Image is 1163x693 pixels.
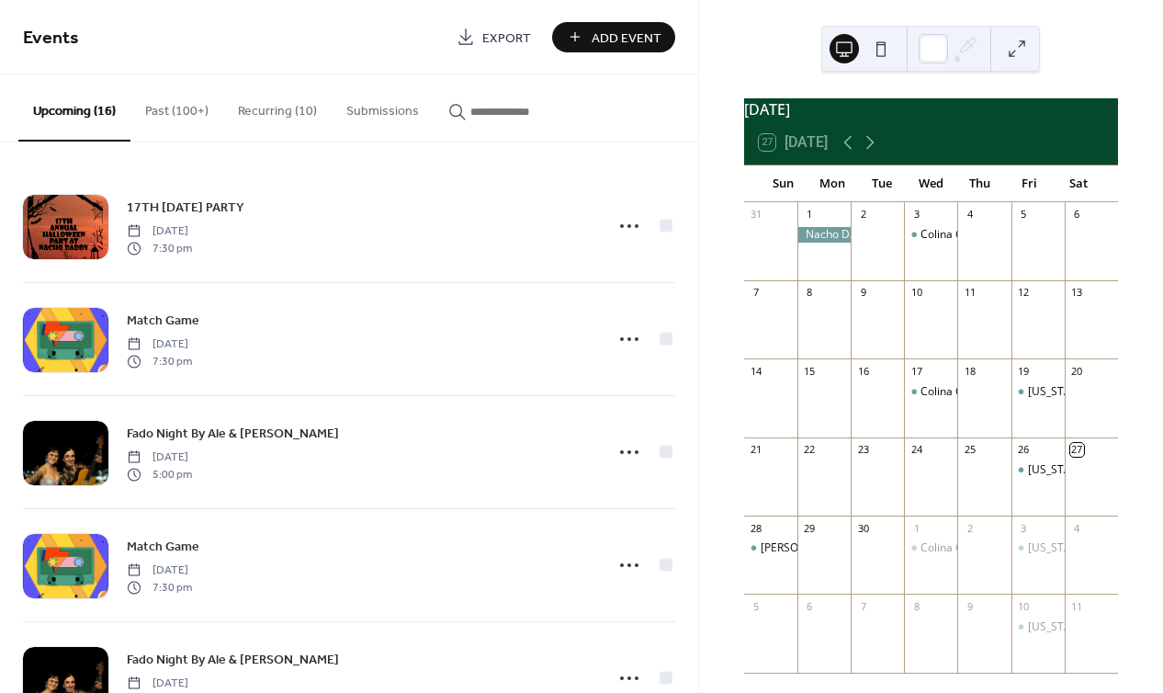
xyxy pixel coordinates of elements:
div: 9 [856,286,870,300]
div: 15 [803,364,817,378]
div: 2 [856,208,870,222]
div: 10 [909,286,923,300]
div: Fri [1005,165,1055,202]
div: 20 [1070,364,1084,378]
button: Submissions [332,74,434,140]
div: [DATE] [744,98,1118,120]
span: [DATE] [127,336,192,353]
span: Export [482,28,531,48]
div: Colina Charity Bingo [920,540,1024,556]
div: Sun [759,165,808,202]
div: Texas Embassy Blues Band at Nacho Daddy [1011,540,1065,556]
div: 5 [750,599,763,613]
span: 7:30 pm [127,353,192,369]
span: [DATE] [127,223,192,240]
div: 6 [803,599,817,613]
button: Add Event [552,22,675,52]
div: 12 [1017,286,1031,300]
div: Nacho Daddy Opening Day for Season 17 [797,227,851,243]
div: 28 [750,521,763,535]
div: Sat [1054,165,1103,202]
div: Colina Charity Bingo [920,227,1024,243]
div: 18 [963,364,977,378]
span: Fado Night By Ale & [PERSON_NAME] [127,651,339,670]
div: Colina Charity Bingo [904,227,957,243]
span: 7:30 pm [127,240,192,256]
span: [DATE] [127,449,192,466]
div: 3 [1017,521,1031,535]
span: Match Game [127,312,199,331]
div: 29 [803,521,817,535]
a: Match Game [127,536,199,557]
div: 4 [963,208,977,222]
div: 14 [750,364,763,378]
div: 6 [1070,208,1084,222]
div: [PERSON_NAME] & The ROXSAND Band [761,540,964,556]
div: 1 [909,521,923,535]
span: [DATE] [127,676,192,692]
div: 24 [909,443,923,457]
div: Colina Charity Bingo [904,540,957,556]
span: [DATE] [127,562,192,579]
div: 10 [1017,599,1031,613]
div: 19 [1017,364,1031,378]
div: 13 [1070,286,1084,300]
div: 17 [909,364,923,378]
div: 30 [856,521,870,535]
button: Recurring (10) [223,74,332,140]
span: 17TH [DATE] PARTY [127,199,244,218]
button: Past (100+) [130,74,223,140]
button: Upcoming (16) [18,74,130,142]
div: 2 [963,521,977,535]
div: Mon [807,165,857,202]
div: Texas Embassy Blues Band at Nacho Daddy [1011,619,1065,635]
div: Colina Charity Bingo [904,384,957,400]
div: 1 [803,208,817,222]
div: 25 [963,443,977,457]
div: 9 [963,599,977,613]
span: Match Game [127,538,199,557]
div: 4 [1070,521,1084,535]
div: KEVIN ANTHONY & The ROXSAND Band [744,540,797,556]
div: 7 [856,599,870,613]
div: 22 [803,443,817,457]
div: 31 [750,208,763,222]
a: Match Game [127,310,199,331]
div: Colina Charity Bingo [920,384,1024,400]
div: 8 [909,599,923,613]
a: Export [443,22,545,52]
div: 8 [803,286,817,300]
div: 21 [750,443,763,457]
span: Events [23,20,79,56]
div: 11 [963,286,977,300]
div: 3 [909,208,923,222]
div: 7 [750,286,763,300]
span: Fado Night By Ale & [PERSON_NAME] [127,425,339,444]
a: Fado Night By Ale & [PERSON_NAME] [127,649,339,670]
div: Wed [906,165,955,202]
span: Add Event [592,28,661,48]
div: 27 [1070,443,1084,457]
div: 11 [1070,599,1084,613]
a: 17TH [DATE] PARTY [127,197,244,218]
div: 16 [856,364,870,378]
div: Texas Embassy Blues Band at Nacho Daddy [1011,384,1065,400]
span: 5:00 pm [127,466,192,483]
div: 23 [856,443,870,457]
div: Thu [955,165,1005,202]
a: Fado Night By Ale & [PERSON_NAME] [127,423,339,444]
div: Tue [857,165,907,202]
div: 5 [1017,208,1031,222]
div: 26 [1017,443,1031,457]
span: 7:30 pm [127,579,192,596]
div: Texas Embassy Blues Band at Nacho Daddy [1011,462,1065,478]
